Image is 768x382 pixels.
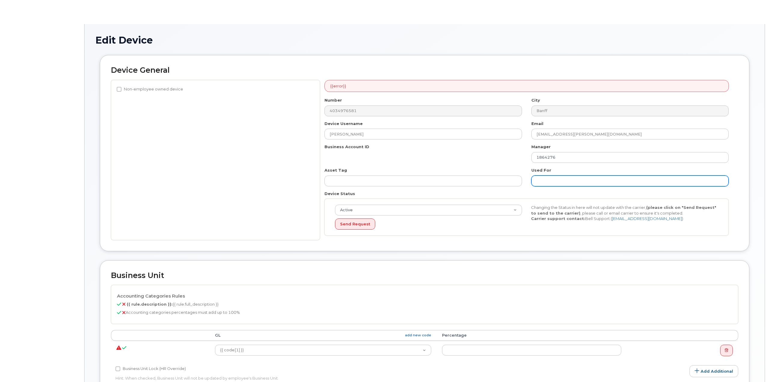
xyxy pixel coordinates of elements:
th: Percentage [437,330,627,341]
strong: Carrier support contact: [531,216,585,221]
label: Device Username [324,121,363,127]
a: Add Additional [690,365,738,377]
input: Select manager [531,152,729,163]
label: Device Status [324,191,355,197]
p: {{ rule.full_description }} [117,301,732,307]
input: Non-employee owned device [117,87,121,92]
h4: Accounting Categories Rules [117,294,732,299]
p: Hint: When checked, Business Unit will not be updated by employee's Business Unit [115,375,524,381]
strong: (please click on "Send Request" to send to the carrier) [531,205,716,215]
a: [EMAIL_ADDRESS][DOMAIN_NAME] [612,216,682,221]
h1: Edit Device [95,35,754,45]
label: City [531,97,540,103]
b: {{ rule.description }}: [127,302,173,307]
button: Send Request [335,219,375,230]
label: Email [531,121,543,127]
div: Changing the Status in here will not update with the carrier, , please call or email carrier to e... [527,205,723,222]
h2: Business Unit [111,271,738,280]
label: Non-employee owned device [117,86,183,93]
p: Accounting categories percentages must add up to 100% [117,310,732,315]
a: add new code [405,333,431,338]
label: Business Account ID [324,144,369,150]
label: Asset Tag [324,167,347,173]
th: GL [210,330,437,341]
label: Business Unit Lock (HR Override) [115,365,186,372]
input: Business Unit Lock (HR Override) [115,366,120,371]
label: Number [324,97,342,103]
label: Manager [531,144,551,150]
label: Used For [531,167,551,173]
div: {{error}} [324,80,729,92]
h2: Device General [111,66,738,75]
